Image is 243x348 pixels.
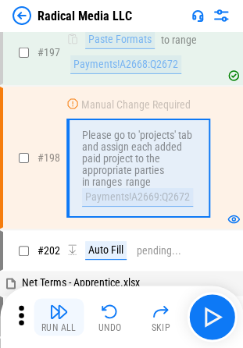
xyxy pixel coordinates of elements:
div: Paste Formats [85,30,155,49]
img: Back [13,6,31,25]
div: Radical Media LLC [38,9,132,23]
img: Skip [152,302,170,321]
div: range [172,34,197,46]
div: Manual Change Required [81,99,191,111]
img: Undo [101,302,120,321]
div: Please go to 'projects' tab and assign each added paid project to the appropriate parties [82,130,192,176]
div: pending... [137,245,181,257]
img: Settings menu [212,6,230,25]
span: # 198 [38,151,60,164]
div: Payments!A2669:Q2672 [82,188,193,207]
span: # 202 [38,244,60,257]
button: Run All [34,298,84,336]
span: # 197 [38,46,60,59]
div: Run All [41,323,77,332]
div: Payments!A2668:Q2672 [70,55,181,74]
div: Skip [151,323,170,332]
button: Undo [85,298,135,336]
span: Net Terms - Apprentice.xlsx [22,276,140,289]
img: Run All [49,302,68,321]
img: Main button [199,304,224,329]
div: in ranges [82,176,122,188]
div: Undo [98,323,122,332]
button: Skip [136,298,186,336]
div: range [126,176,151,188]
img: Support [191,9,204,22]
div: to [161,34,170,46]
div: Auto Fill [85,241,127,260]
